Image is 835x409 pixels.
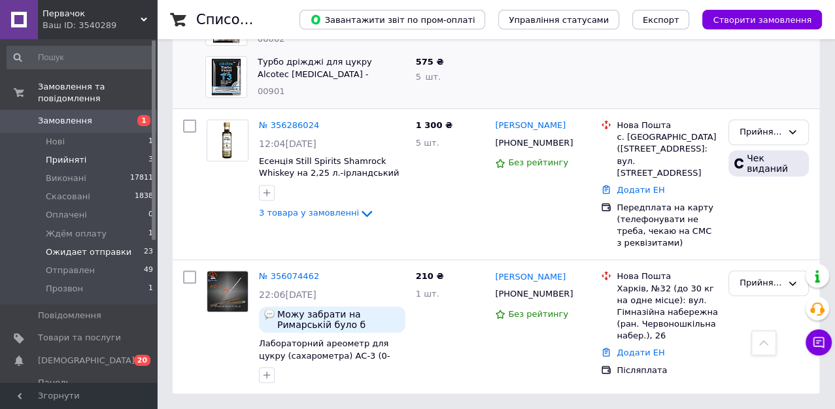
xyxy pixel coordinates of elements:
span: Замовлення та повідомлення [38,81,157,105]
a: Створити замовлення [689,14,822,24]
div: Чек виданий [728,150,809,176]
span: 20 [134,355,150,366]
span: Завантажити звіт по пром-оплаті [310,14,475,25]
a: Лабораторний ареометр для цукру (сахарометра) АС-3 (0-25). ГОСТ. [GEOGRAPHIC_DATA]. [259,338,399,372]
span: Можу забрати на Римарській було б чудово [277,309,400,330]
img: :speech_balloon: [264,309,275,319]
span: Створити замовлення [713,15,811,25]
button: Чат з покупцем [806,329,832,355]
button: Завантажити звіт по пром-оплаті [299,10,485,29]
button: Управління статусами [498,10,619,29]
span: 1 300 ₴ [416,120,452,130]
span: Нові [46,136,65,148]
span: [PHONE_NUMBER] [495,289,573,299]
span: Прийняті [46,154,86,166]
span: 210 ₴ [416,271,444,281]
div: Нова Пошта [617,270,718,282]
span: Прозвон [46,283,83,295]
h1: Список замовлень [196,12,329,27]
span: 17811 [130,172,153,184]
span: Товари та послуги [38,332,121,344]
div: Прийнято [740,125,782,139]
img: Фото товару [207,271,248,312]
a: № 356074462 [259,271,319,281]
span: Експорт [643,15,679,25]
span: Ждём оплату [46,228,107,240]
a: 3 товара у замовленні [259,208,375,218]
a: № 356286024 [259,120,319,130]
span: 1 [148,283,153,295]
span: 5 шт. [416,138,439,148]
span: Первачок [43,8,141,20]
div: Передплата на карту (телефонувати не треба, чекаю на СМС з реквізитами) [617,202,718,250]
span: 1 [137,115,150,126]
a: Турбо дріжджі для цукру Alcotec [MEDICAL_DATA] - спиртові дріжджі Алкотек Великобританія [258,57,376,103]
span: 1 шт. [416,289,439,299]
a: [PERSON_NAME] [495,120,566,132]
span: 49 [144,265,153,276]
a: Есенція Still Spirits Shamrock Whiskey на 2,25 л.-ірландський віскі [259,156,399,190]
div: с. [GEOGRAPHIC_DATA] ([STREET_ADDRESS]: вул. [STREET_ADDRESS] [617,131,718,179]
span: 3 товара у замовленні [259,208,359,218]
span: [DEMOGRAPHIC_DATA] [38,355,135,367]
span: Повідомлення [38,310,101,321]
span: 22:06[DATE] [259,289,316,300]
span: 23 [144,246,153,258]
span: Оплачені [46,209,87,221]
a: Додати ЕН [617,348,664,357]
img: Фото товару [207,120,248,161]
span: Панель управління [38,377,121,401]
a: Додати ЕН [617,185,664,195]
span: 00901 [258,86,284,96]
span: Виконані [46,172,86,184]
span: [PHONE_NUMBER] [495,138,573,148]
span: Ожидает отправки [46,246,131,258]
span: 3 [148,154,153,166]
span: 1 [148,228,153,240]
div: Ваш ID: 3540289 [43,20,157,31]
input: Пошук [7,46,154,69]
span: Без рейтингу [508,309,568,319]
span: 1 [148,136,153,148]
span: 1838 [135,191,153,203]
span: Управління статусами [509,15,609,25]
span: 12:04[DATE] [259,139,316,149]
span: 0 [148,209,153,221]
button: Створити замовлення [702,10,822,29]
a: [PERSON_NAME] [495,271,566,284]
span: 575 ₴ [416,57,444,67]
div: Харків, №32 (до 30 кг на одне місце): вул. Гімназійна набережна (ран. Червоношкільна набер.), 26 [617,283,718,342]
button: Експорт [632,10,690,29]
img: Фото товару [206,57,247,97]
div: Нова Пошта [617,120,718,131]
span: Без рейтингу [508,157,568,167]
span: Замовлення [38,115,92,127]
span: Отправлен [46,265,95,276]
div: Післяплата [617,365,718,376]
span: Скасовані [46,191,90,203]
span: 5 шт. [416,72,441,82]
div: Прийнято [740,276,782,290]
